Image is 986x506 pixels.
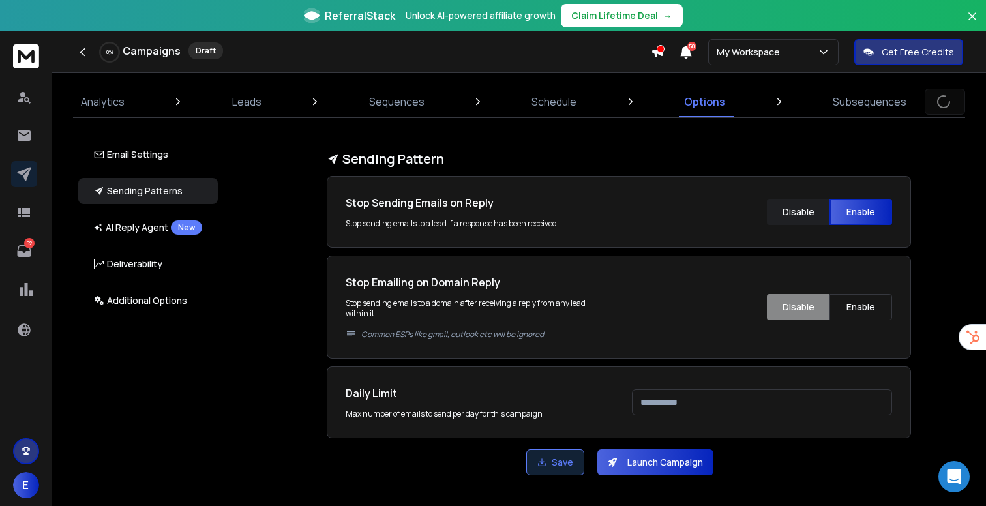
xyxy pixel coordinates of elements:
[325,8,395,23] span: ReferralStack
[663,9,672,22] span: →
[106,48,113,56] p: 0 %
[676,86,733,117] a: Options
[13,472,39,498] button: E
[524,86,584,117] a: Schedule
[224,86,269,117] a: Leads
[825,86,914,117] a: Subsequences
[938,461,970,492] div: Open Intercom Messenger
[123,43,181,59] h1: Campaigns
[684,94,725,110] p: Options
[361,86,432,117] a: Sequences
[188,42,223,59] div: Draft
[94,148,168,161] p: Email Settings
[854,39,963,65] button: Get Free Credits
[11,238,37,264] a: 52
[717,46,785,59] p: My Workspace
[561,4,683,27] button: Claim Lifetime Deal→
[882,46,954,59] p: Get Free Credits
[81,94,125,110] p: Analytics
[833,94,906,110] p: Subsequences
[531,94,576,110] p: Schedule
[406,9,556,22] p: Unlock AI-powered affiliate growth
[232,94,261,110] p: Leads
[369,94,425,110] p: Sequences
[687,42,696,51] span: 50
[24,238,35,248] p: 52
[327,150,911,168] h1: Sending Pattern
[73,86,132,117] a: Analytics
[78,141,218,168] button: Email Settings
[964,8,981,39] button: Close banner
